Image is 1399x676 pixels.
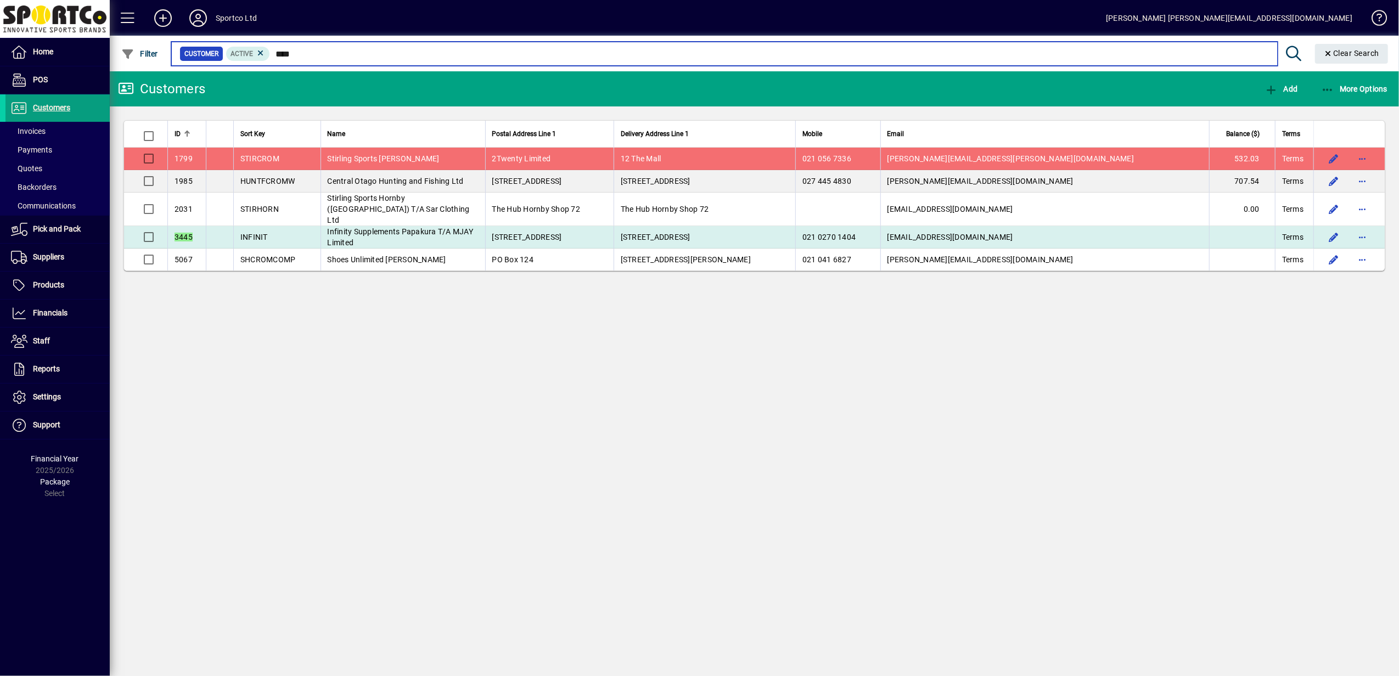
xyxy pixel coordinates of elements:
[1282,254,1304,265] span: Terms
[1353,150,1371,167] button: More options
[175,205,193,213] span: 2031
[1325,172,1342,190] button: Edit
[5,244,110,271] a: Suppliers
[5,216,110,243] a: Pick and Pack
[621,177,690,185] span: [STREET_ADDRESS]
[328,194,470,224] span: Stirling Sports Hornby ([GEOGRAPHIC_DATA]) T/A Sar Clothing Ltd
[1325,251,1342,268] button: Edit
[1325,200,1342,218] button: Edit
[1353,228,1371,246] button: More options
[145,8,181,28] button: Add
[1321,84,1388,93] span: More Options
[328,154,440,163] span: Stirling Sports [PERSON_NAME]
[887,255,1074,264] span: [PERSON_NAME][EMAIL_ADDRESS][DOMAIN_NAME]
[33,280,64,289] span: Products
[226,47,270,61] mat-chip: Activation Status: Active
[5,300,110,327] a: Financials
[231,50,253,58] span: Active
[11,127,46,136] span: Invoices
[33,47,53,56] span: Home
[802,233,856,241] span: 021 0270 1404
[33,392,61,401] span: Settings
[621,205,709,213] span: The Hub Hornby Shop 72
[328,255,446,264] span: Shoes Unlimited [PERSON_NAME]
[33,224,81,233] span: Pick and Pack
[802,255,851,264] span: 021 041 6827
[33,103,70,112] span: Customers
[181,8,216,28] button: Profile
[175,255,193,264] span: 5067
[33,75,48,84] span: POS
[240,177,295,185] span: HUNTFCROMW
[1282,232,1304,243] span: Terms
[1353,172,1371,190] button: More options
[1209,170,1275,193] td: 707.54
[1353,251,1371,268] button: More options
[328,177,464,185] span: Central Otago Hunting and Fishing Ltd
[1324,49,1380,58] span: Clear Search
[1318,79,1391,99] button: More Options
[1265,84,1297,93] span: Add
[1325,228,1342,246] button: Edit
[621,255,751,264] span: [STREET_ADDRESS][PERSON_NAME]
[1216,128,1269,140] div: Balance ($)
[887,233,1013,241] span: [EMAIL_ADDRESS][DOMAIN_NAME]
[33,420,60,429] span: Support
[121,49,158,58] span: Filter
[621,233,690,241] span: [STREET_ADDRESS]
[802,177,851,185] span: 027 445 4830
[5,159,110,178] a: Quotes
[621,154,661,163] span: 12 The Mall
[492,128,557,140] span: Postal Address Line 1
[240,128,265,140] span: Sort Key
[11,145,52,154] span: Payments
[31,454,79,463] span: Financial Year
[621,128,689,140] span: Delivery Address Line 1
[184,48,218,59] span: Customer
[33,336,50,345] span: Staff
[240,205,279,213] span: STIRHORN
[887,177,1074,185] span: [PERSON_NAME][EMAIL_ADDRESS][DOMAIN_NAME]
[240,255,296,264] span: SHCROMCOMP
[887,128,904,140] span: Email
[492,233,562,241] span: [STREET_ADDRESS]
[1315,44,1389,64] button: Clear
[5,328,110,355] a: Staff
[175,128,199,140] div: ID
[11,201,76,210] span: Communications
[328,128,479,140] div: Name
[33,364,60,373] span: Reports
[1209,148,1275,170] td: 532.03
[5,412,110,439] a: Support
[11,164,42,173] span: Quotes
[1262,79,1300,99] button: Add
[802,154,851,163] span: 021 056 7336
[5,178,110,196] a: Backorders
[1282,204,1304,215] span: Terms
[1353,200,1371,218] button: More options
[1282,128,1300,140] span: Terms
[492,154,551,163] span: 2Twenty Limited
[33,308,68,317] span: Financials
[492,177,562,185] span: [STREET_ADDRESS]
[887,154,1134,163] span: [PERSON_NAME][EMAIL_ADDRESS][PERSON_NAME][DOMAIN_NAME]
[887,205,1013,213] span: [EMAIL_ADDRESS][DOMAIN_NAME]
[216,9,257,27] div: Sportco Ltd
[328,227,474,247] span: Infinity Supplements Papakura T/A MJAY Limited
[175,154,193,163] span: 1799
[5,272,110,299] a: Products
[492,205,581,213] span: The Hub Hornby Shop 72
[33,252,64,261] span: Suppliers
[40,477,70,486] span: Package
[5,140,110,159] a: Payments
[5,38,110,66] a: Home
[5,196,110,215] a: Communications
[175,128,181,140] span: ID
[175,233,193,241] em: 3445
[492,255,534,264] span: PO Box 124
[802,128,873,140] div: Mobile
[802,128,822,140] span: Mobile
[328,128,346,140] span: Name
[240,154,279,163] span: STIRCROM
[1106,9,1352,27] div: [PERSON_NAME] [PERSON_NAME][EMAIL_ADDRESS][DOMAIN_NAME]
